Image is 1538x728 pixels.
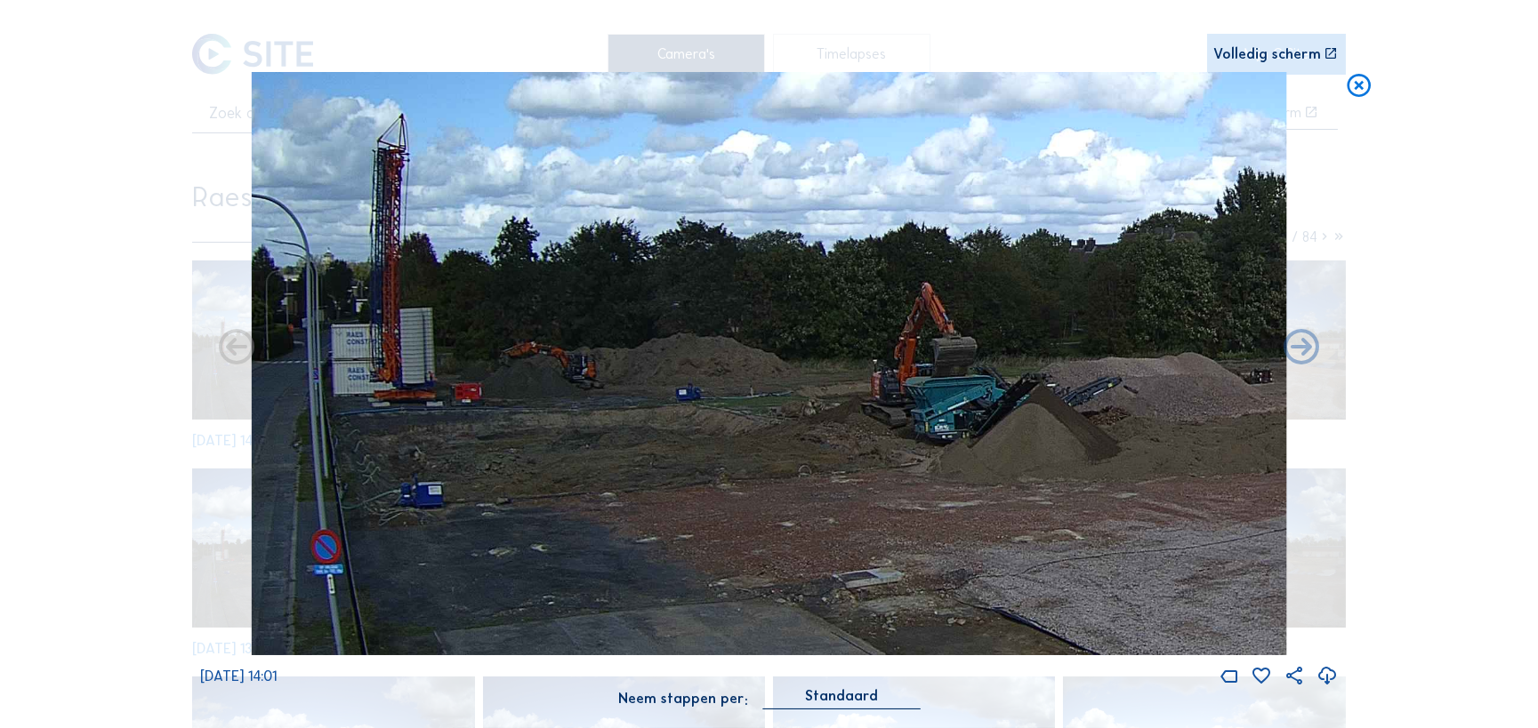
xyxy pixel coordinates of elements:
div: Standaard [763,688,920,708]
div: Volledig scherm [1213,47,1321,61]
span: [DATE] 14:01 [200,668,277,684]
img: Image [251,72,1287,654]
div: Standaard [805,688,878,704]
i: Back [1280,327,1323,370]
i: Forward [215,327,258,370]
div: Neem stappen per: [618,692,748,706]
